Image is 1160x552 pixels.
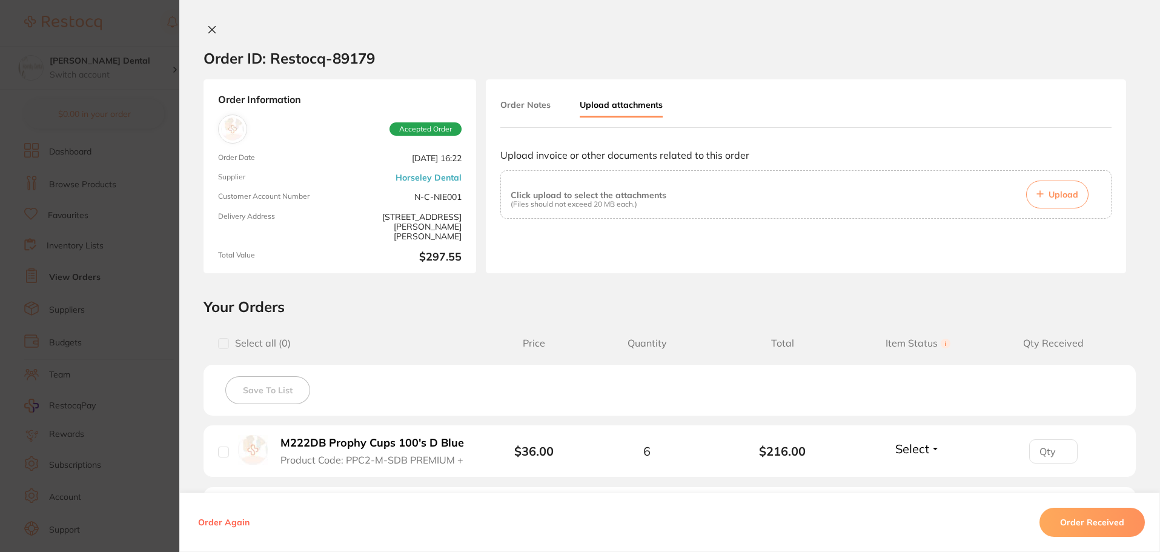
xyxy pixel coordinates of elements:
[500,94,551,116] button: Order Notes
[895,441,929,456] span: Select
[389,122,462,136] span: Accepted Order
[396,173,462,182] a: Horseley Dental
[345,251,462,264] b: $297.55
[1029,439,1078,464] input: Qty
[715,444,850,458] b: $216.00
[229,338,291,349] span: Select all ( 0 )
[345,153,462,163] span: [DATE] 16:22
[1026,181,1089,208] button: Upload
[511,200,666,208] p: (Files should not exceed 20 MB each.)
[580,94,663,118] button: Upload attachments
[218,94,462,105] strong: Order Information
[277,436,471,466] button: M222DB Prophy Cups 100's D Blue Product Code: PPC2-M-SDB PREMIUM +
[218,212,335,241] span: Delivery Address
[1049,189,1078,200] span: Upload
[194,517,253,528] button: Order Again
[218,153,335,163] span: Order Date
[489,338,579,349] span: Price
[238,435,268,465] img: M222DB Prophy Cups 100's D Blue
[218,173,335,182] span: Supplier
[280,454,463,465] span: Product Code: PPC2-M-SDB PREMIUM +
[345,192,462,202] span: N-C-NIE001
[204,298,1136,316] h2: Your Orders
[204,49,375,67] h2: Order ID: Restocq- 89179
[511,190,666,200] p: Click upload to select the attachments
[500,150,1112,161] p: Upload invoice or other documents related to this order
[225,376,310,404] button: Save To List
[221,118,244,141] img: Horseley Dental
[345,212,462,241] span: [STREET_ADDRESS][PERSON_NAME][PERSON_NAME]
[892,441,944,456] button: Select
[1039,508,1145,537] button: Order Received
[218,192,335,202] span: Customer Account Number
[643,444,651,458] span: 6
[514,444,554,459] b: $36.00
[218,251,335,264] span: Total Value
[715,338,850,349] span: Total
[579,338,715,349] span: Quantity
[986,338,1121,349] span: Qty Received
[280,437,464,450] b: M222DB Prophy Cups 100's D Blue
[850,338,986,349] span: Item Status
